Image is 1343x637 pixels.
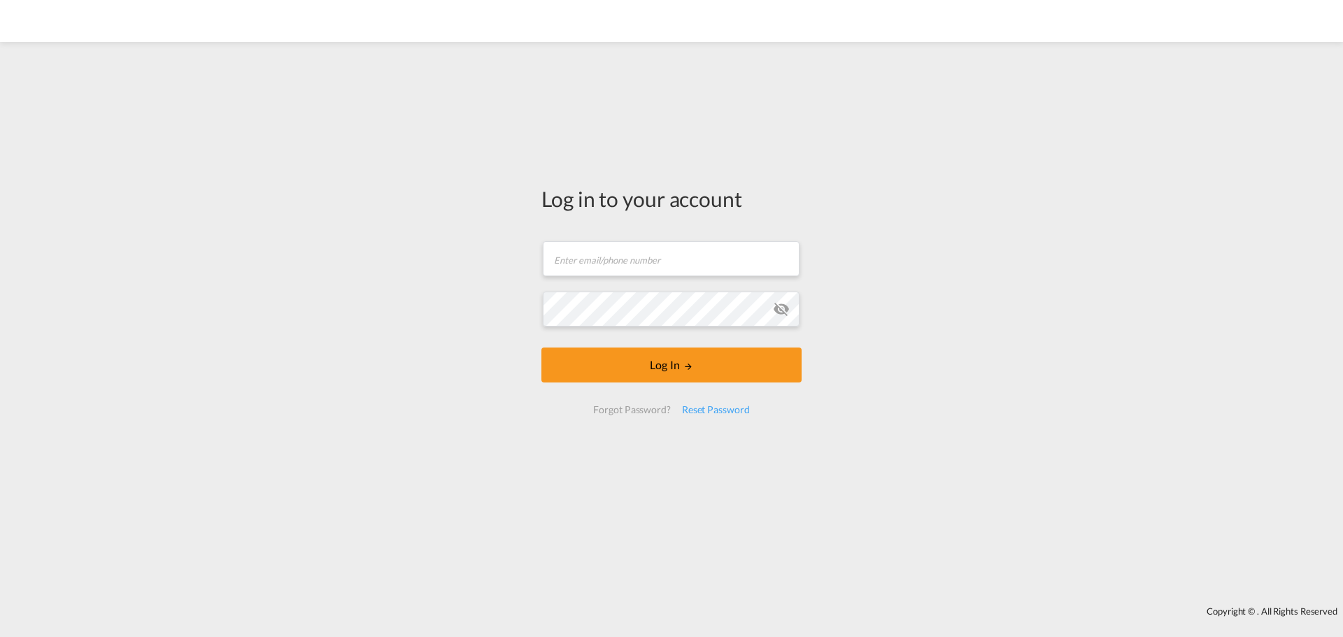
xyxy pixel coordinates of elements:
div: Log in to your account [541,184,802,213]
button: LOGIN [541,348,802,382]
div: Forgot Password? [588,397,676,422]
div: Reset Password [676,397,755,422]
input: Enter email/phone number [543,241,800,276]
md-icon: icon-eye-off [773,301,790,317]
